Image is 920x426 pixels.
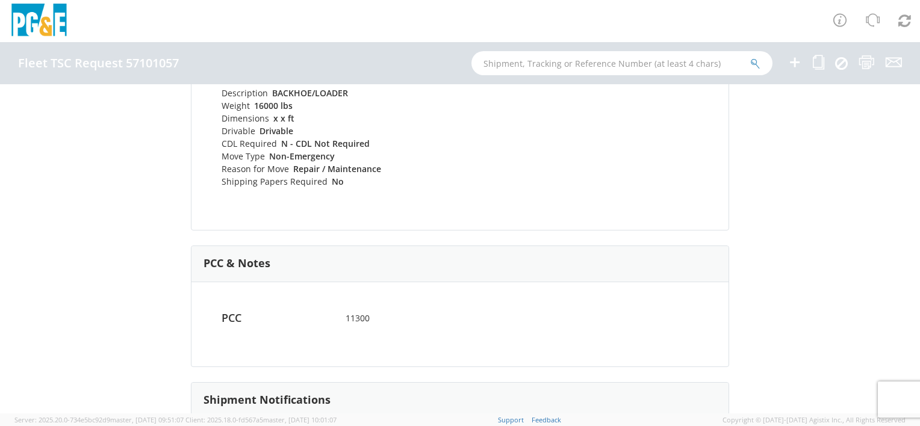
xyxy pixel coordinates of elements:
[471,51,772,75] input: Shipment, Tracking or Reference Number (at least 4 chars)
[723,415,906,425] span: Copyright © [DATE]-[DATE] Agistix Inc., All Rights Reserved
[18,57,179,70] h4: Fleet TSC Request 57101057
[254,100,293,111] strong: 16000 lbs
[273,113,294,124] strong: x x ft
[498,415,524,424] a: Support
[9,4,69,39] img: pge-logo-06675f144f4cfa6a6814.png
[14,415,184,424] span: Server: 2025.20.0-734e5bc92d9
[269,150,335,162] strong: Non-Emergency
[204,394,331,406] h3: Shipment Notifications
[263,415,337,424] span: master, [DATE] 10:01:07
[272,87,348,99] strong: BACKHOE/LOADER
[222,175,454,188] li: Shipping Papers Required
[293,163,381,174] strong: Repair / Maintenance
[222,137,454,150] li: CDL Required
[110,415,184,424] span: master, [DATE] 09:51:07
[222,62,443,86] strong: 2021 [PERSON_NAME] DEERE 310SL-HL Diesel
[532,415,561,424] a: Feedback
[260,125,293,137] strong: Drivable
[222,125,454,137] li: Drivable
[222,150,454,162] li: Move Type
[185,415,337,424] span: Client: 2025.18.0-fd567a5
[222,99,454,112] li: Weight
[222,112,454,125] li: Dimensions
[332,176,344,187] strong: No
[213,312,337,324] h4: PCC
[204,258,270,270] h3: PCC & Notes
[222,162,454,175] li: Reason for Move
[222,87,454,99] li: Description
[281,138,370,149] strong: N - CDL Not Required
[337,312,584,324] span: 11300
